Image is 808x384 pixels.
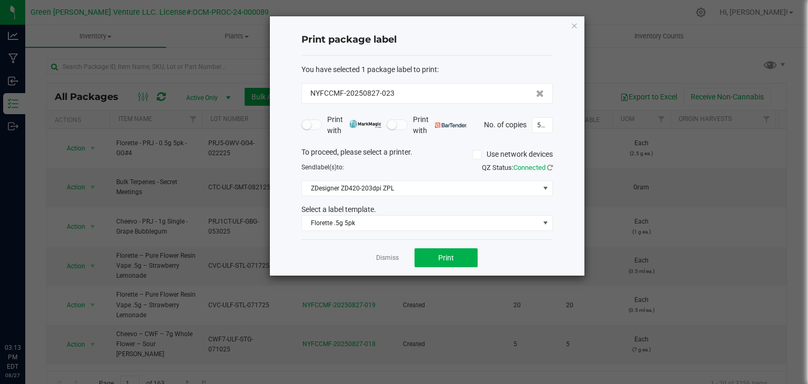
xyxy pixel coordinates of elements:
a: Dismiss [376,254,399,262]
span: QZ Status: [482,164,553,171]
label: Use network devices [472,149,553,160]
span: ZDesigner ZD420-203dpi ZPL [302,181,539,196]
span: No. of copies [484,120,527,128]
span: NYFCCMF-20250827-023 [310,88,395,99]
div: : [301,64,553,75]
button: Print [415,248,478,267]
span: Print [438,254,454,262]
div: Select a label template. [294,204,561,215]
span: You have selected 1 package label to print [301,65,437,74]
div: To proceed, please select a printer. [294,147,561,163]
span: label(s) [316,164,337,171]
span: Florette .5g 5pk [302,216,539,230]
span: Connected [513,164,546,171]
img: bartender.png [435,123,467,128]
span: Print with [327,114,381,136]
img: mark_magic_cybra.png [349,120,381,128]
h4: Print package label [301,33,553,47]
span: Send to: [301,164,344,171]
iframe: Resource center [11,300,42,331]
span: Print with [413,114,467,136]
